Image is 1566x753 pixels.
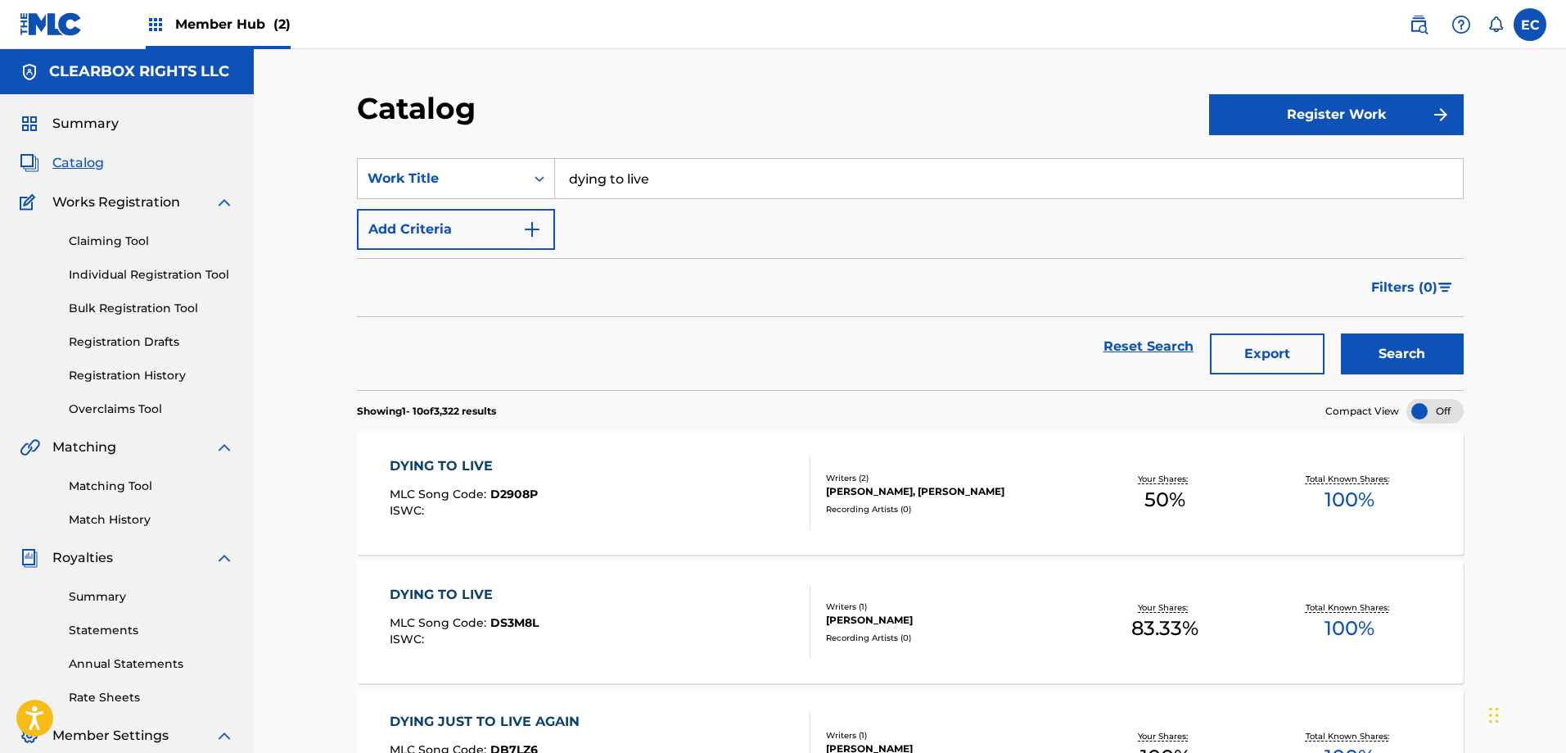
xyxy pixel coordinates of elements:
span: Member Hub [175,15,291,34]
div: Recording Artists ( 0 ) [826,503,1073,515]
button: Filters (0) [1361,267,1464,308]
a: Overclaims Tool [69,401,234,418]
a: Claiming Tool [69,233,234,250]
a: Individual Registration Tool [69,266,234,284]
button: Add Criteria [357,209,555,250]
span: D2908P [490,487,538,501]
p: Your Shares: [1138,601,1192,614]
a: Registration Drafts [69,333,234,351]
div: User Menu [1514,8,1546,41]
div: Recording Artists ( 0 ) [826,632,1073,644]
span: ISWC : [390,503,428,518]
div: Writers ( 2 ) [826,472,1073,484]
h2: Catalog [357,90,484,127]
span: Catalog [52,153,104,173]
span: 100 % [1325,614,1374,643]
p: Your Shares: [1138,730,1192,742]
span: Royalties [52,548,113,568]
img: Works Registration [20,193,41,212]
span: Compact View [1325,404,1399,419]
button: Export [1210,333,1325,374]
span: 50 % [1144,485,1185,515]
span: ISWC : [390,632,428,646]
iframe: Chat Widget [1484,674,1566,753]
span: Summary [52,114,119,134]
span: DS3M8L [490,615,539,630]
img: Top Rightsholders [146,15,165,34]
img: Accounts [20,62,39,82]
p: Total Known Shares: [1306,730,1393,742]
div: Writers ( 1 ) [826,601,1073,613]
div: Drag [1489,691,1499,740]
p: Your Shares: [1138,473,1192,485]
img: f7272a7cc735f4ea7f67.svg [1431,105,1451,125]
div: Writers ( 1 ) [826,729,1073,742]
a: CatalogCatalog [20,153,104,173]
div: Work Title [368,169,515,188]
a: Match History [69,511,234,528]
img: Summary [20,114,39,134]
h5: CLEARBOX RIGHTS LLC [49,62,229,81]
img: 9d2ae6d4665cec9f34b9.svg [522,220,542,239]
img: expand [214,438,234,457]
a: Rate Sheets [69,689,234,706]
a: Summary [69,588,234,606]
a: Statements [69,622,234,639]
p: Total Known Shares: [1306,601,1393,614]
span: (2) [273,16,291,32]
div: DYING TO LIVE [390,585,539,605]
button: Search [1341,333,1464,374]
a: Reset Search [1095,329,1202,365]
img: search [1409,15,1428,34]
button: Register Work [1209,94,1464,135]
div: [PERSON_NAME] [826,613,1073,628]
span: MLC Song Code : [390,487,490,501]
div: Notifications [1487,16,1504,33]
span: Matching [52,438,116,457]
img: filter [1438,283,1452,293]
span: 100 % [1325,485,1374,515]
a: Annual Statements [69,655,234,673]
a: DYING TO LIVEMLC Song Code:D2908PISWC:Writers (2)[PERSON_NAME], [PERSON_NAME]Recording Artists (0... [357,432,1464,555]
div: DYING TO LIVE [390,456,538,476]
a: Matching Tool [69,478,234,495]
div: [PERSON_NAME], [PERSON_NAME] [826,484,1073,499]
a: Bulk Registration Tool [69,300,234,317]
p: Total Known Shares: [1306,473,1393,485]
div: DYING JUST TO LIVE AGAIN [390,712,652,732]
p: Showing 1 - 10 of 3,322 results [357,404,496,419]
img: Royalties [20,548,39,568]
img: expand [214,726,234,746]
span: 83.33 % [1131,614,1198,643]
iframe: Resource Center [1520,497,1566,628]
img: help [1451,15,1471,34]
img: expand [214,548,234,568]
a: Registration History [69,367,234,384]
form: Search Form [357,158,1464,390]
img: Member Settings [20,726,39,746]
a: DYING TO LIVEMLC Song Code:DS3M8LISWC:Writers (1)[PERSON_NAME]Recording Artists (0)Your Shares:83... [357,560,1464,683]
a: Public Search [1402,8,1435,41]
a: SummarySummary [20,114,119,134]
div: Help [1445,8,1478,41]
span: Works Registration [52,193,180,212]
span: MLC Song Code : [390,615,490,630]
span: Member Settings [52,726,169,746]
img: Catalog [20,153,39,173]
span: Filters ( 0 ) [1371,278,1437,297]
img: expand [214,193,234,212]
img: Matching [20,438,40,457]
img: MLC Logo [20,12,83,36]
